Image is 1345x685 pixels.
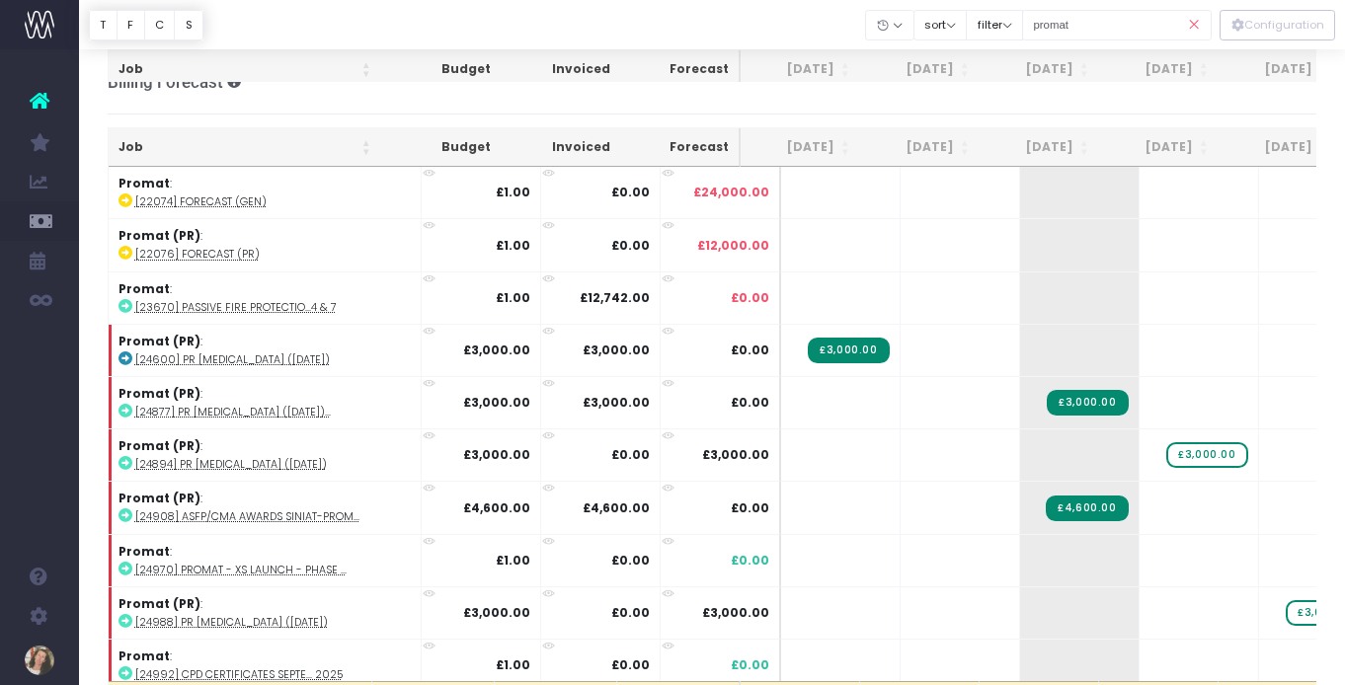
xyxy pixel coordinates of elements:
[731,499,769,517] span: £0.00
[135,509,359,524] abbr: [24908] ASFP/CMA Awards Siniat-Promat
[1047,390,1128,416] span: Streamtime Invoice: ST7056 – [24877] PR Retainer (September '25)
[109,128,381,167] th: Job: activate to sort column ascending
[1166,442,1247,468] span: wayahead Sales Forecast Item
[496,656,530,673] strong: £1.00
[89,10,118,40] button: T
[135,352,330,367] abbr: [24600] PR Retainer (July '25)
[913,10,968,40] button: sort
[381,128,501,167] th: Budget
[119,595,200,612] strong: Promat (PR)
[119,280,170,297] strong: Promat
[583,394,650,411] strong: £3,000.00
[135,563,347,577] abbr: [24970] Promat - XS Launch - Phase 2
[1046,495,1128,521] span: Streamtime Invoice: ST7082 – Siniat Awards
[611,604,650,621] strong: £0.00
[1219,50,1338,89] th: Nov 25: activate to sort column ascending
[1220,10,1335,40] button: Configuration
[741,128,860,167] th: Jul 25: activate to sort column ascending
[135,247,260,262] abbr: [22076] Forecast (PR)
[135,194,267,209] abbr: [22074] Forecast (GEN)
[119,333,200,349] strong: Promat (PR)
[702,446,769,464] span: £3,000.00
[966,10,1023,40] button: filter
[496,552,530,569] strong: £1.00
[620,50,741,89] th: Forecast
[501,50,620,89] th: Invoiced
[741,50,860,89] th: Jul 25: activate to sort column ascending
[693,184,769,201] span: £24,000.00
[119,385,200,402] strong: Promat (PR)
[144,10,176,40] button: C
[135,667,343,682] abbr: [24992] CPD Certificates September 2025
[611,237,650,254] strong: £0.00
[119,175,170,191] strong: Promat
[580,289,650,306] strong: £12,742.00
[109,167,422,218] td: :
[463,604,530,621] strong: £3,000.00
[496,237,530,254] strong: £1.00
[135,300,337,315] abbr: [23670] Passive Fire Protection Handbook - Section 2, 3, 4 & 7
[620,128,741,167] th: Forecast
[463,394,530,411] strong: £3,000.00
[463,446,530,463] strong: £3,000.00
[109,50,381,89] th: Job: activate to sort column ascending
[1022,10,1212,40] input: Search...
[611,446,650,463] strong: £0.00
[109,271,422,324] td: :
[119,227,200,244] strong: Promat (PR)
[117,10,145,40] button: F
[109,481,422,533] td: :
[119,647,170,664] strong: Promat
[109,218,422,270] td: :
[109,376,422,428] td: :
[731,342,769,359] span: £0.00
[583,499,650,516] strong: £4,600.00
[109,534,422,586] td: :
[808,338,889,363] span: Streamtime Invoice: ST6984 – [24600] PR Retainer (July '25)
[611,184,650,200] strong: £0.00
[135,457,327,472] abbr: [24894] PR Retainer (October '25)
[860,128,980,167] th: Aug 25: activate to sort column ascending
[119,543,170,560] strong: Promat
[1099,50,1219,89] th: Oct 25: activate to sort column ascending
[860,50,980,89] th: Aug 25: activate to sort column ascending
[731,552,769,570] span: £0.00
[135,405,331,419] abbr: [24877] PR Retainer (September '25)
[1220,10,1335,40] div: Vertical button group
[135,615,328,630] abbr: [24988] PR Retainer (November'25)
[174,10,203,40] button: S
[611,552,650,569] strong: £0.00
[463,499,530,516] strong: £4,600.00
[731,394,769,412] span: £0.00
[119,490,200,506] strong: Promat (PR)
[109,428,422,481] td: :
[496,289,530,306] strong: £1.00
[731,289,769,307] span: £0.00
[109,324,422,376] td: :
[496,184,530,200] strong: £1.00
[980,128,1099,167] th: Sep 25: activate to sort column ascending
[611,656,650,673] strong: £0.00
[697,237,769,255] span: £12,000.00
[25,646,54,675] img: images/default_profile_image.png
[702,604,769,622] span: £3,000.00
[980,50,1099,89] th: Sep 25: activate to sort column ascending
[1219,128,1338,167] th: Nov 25: activate to sort column ascending
[381,50,501,89] th: Budget
[109,586,422,639] td: :
[119,437,200,454] strong: Promat (PR)
[731,656,769,674] span: £0.00
[89,10,203,40] div: Vertical button group
[583,342,650,358] strong: £3,000.00
[463,342,530,358] strong: £3,000.00
[1099,128,1219,167] th: Oct 25: activate to sort column ascending
[501,128,620,167] th: Invoiced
